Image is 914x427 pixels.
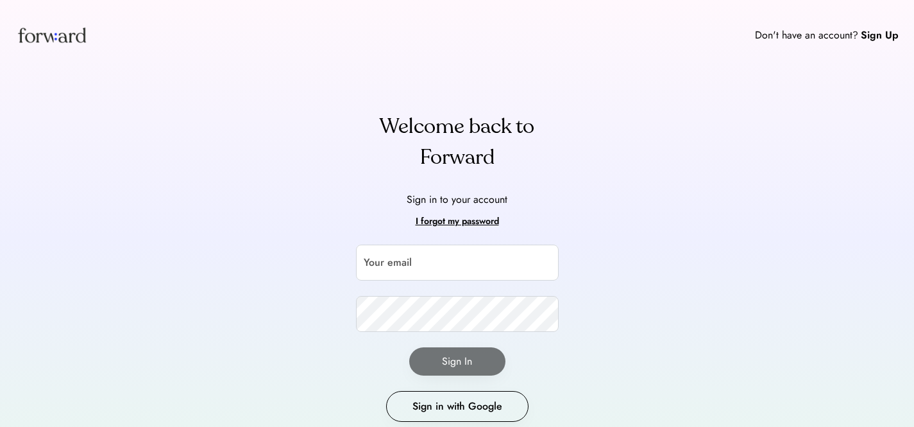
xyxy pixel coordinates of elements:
[416,214,499,229] div: I forgot my password
[409,347,505,376] button: Sign In
[15,15,89,55] img: Forward logo
[755,28,858,43] div: Don't have an account?
[356,111,559,173] div: Welcome back to Forward
[861,28,899,43] div: Sign Up
[386,391,529,422] button: Sign in with Google
[407,192,507,207] div: Sign in to your account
